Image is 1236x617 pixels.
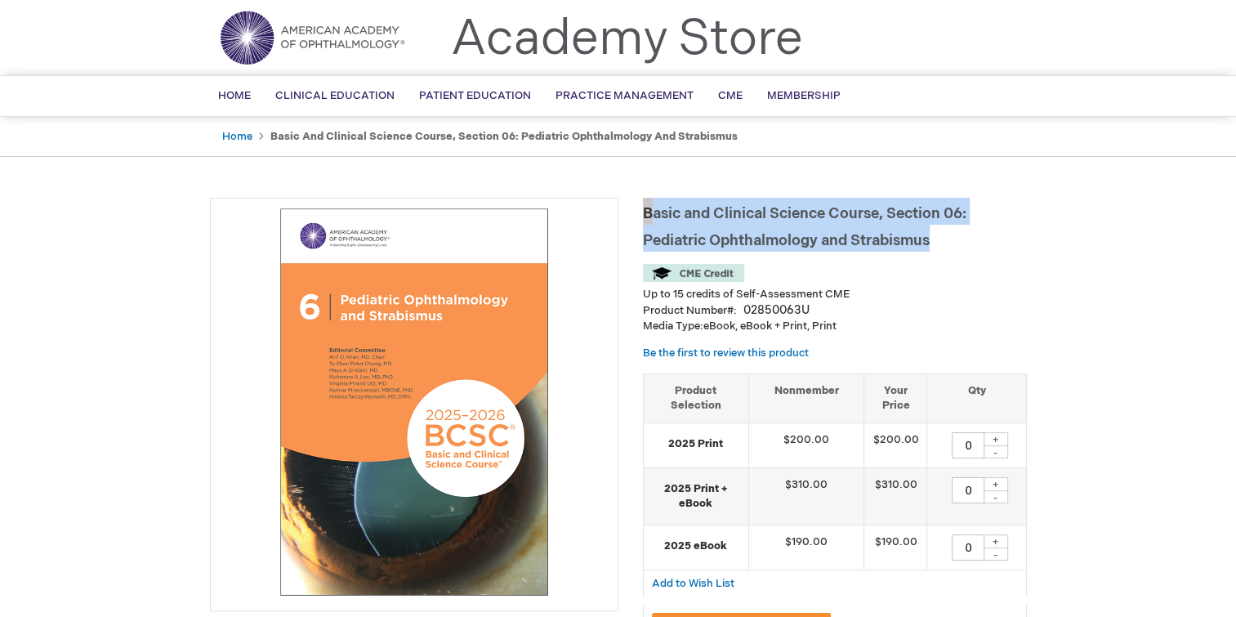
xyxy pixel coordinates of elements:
th: Your Price [864,373,927,423]
span: Practice Management [556,89,694,102]
strong: Product Number [643,304,737,317]
p: eBook, eBook + Print, Print [643,319,1027,334]
div: + [984,534,1008,548]
strong: 2025 Print [652,436,741,452]
div: - [984,490,1008,503]
span: Patient Education [419,89,531,102]
th: Product Selection [644,373,749,423]
strong: 2025 Print + eBook [652,481,741,512]
strong: 2025 eBook [652,539,741,554]
td: $190.00 [749,525,864,570]
td: $190.00 [864,525,927,570]
span: Clinical Education [275,89,395,102]
td: $200.00 [864,423,927,467]
a: Home [222,130,252,143]
th: Qty [927,373,1026,423]
span: Add to Wish List [652,577,734,590]
div: 02850063U [743,302,810,319]
li: Up to 15 credits of Self-Assessment CME [643,287,1027,302]
th: Nonmember [749,373,864,423]
a: Add to Wish List [652,576,734,590]
span: Home [218,89,251,102]
td: $200.00 [749,423,864,467]
input: Qty [952,534,984,561]
td: $310.00 [749,467,864,525]
div: + [984,477,1008,491]
img: CME Credit [643,264,744,282]
strong: Basic and Clinical Science Course, Section 06: Pediatric Ophthalmology and Strabismus [270,130,738,143]
span: Membership [767,89,841,102]
strong: Media Type: [643,320,703,333]
input: Qty [952,477,984,503]
a: Be the first to review this product [643,347,809,360]
span: CME [718,89,743,102]
div: - [984,445,1008,458]
div: - [984,548,1008,561]
div: + [984,432,1008,446]
span: Basic and Clinical Science Course, Section 06: Pediatric Ophthalmology and Strabismus [643,205,966,249]
img: Basic and Clinical Science Course, Section 06: Pediatric Ophthalmology and Strabismus [219,207,609,597]
a: Academy Store [451,10,803,69]
td: $310.00 [864,467,927,525]
input: Qty [952,432,984,458]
